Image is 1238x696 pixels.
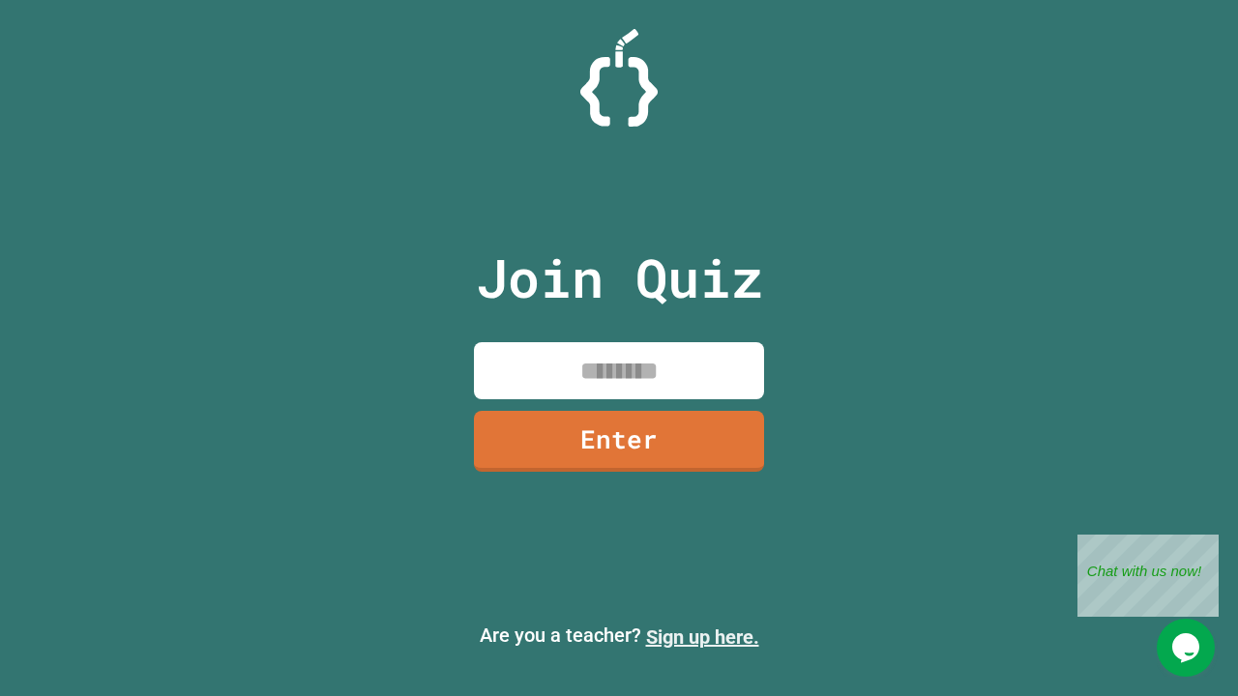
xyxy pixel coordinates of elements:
[476,238,763,318] p: Join Quiz
[646,625,759,649] a: Sign up here.
[1077,535,1219,617] iframe: chat widget
[1157,619,1219,677] iframe: chat widget
[15,621,1223,652] p: Are you a teacher?
[580,29,658,127] img: Logo.svg
[474,411,764,472] a: Enter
